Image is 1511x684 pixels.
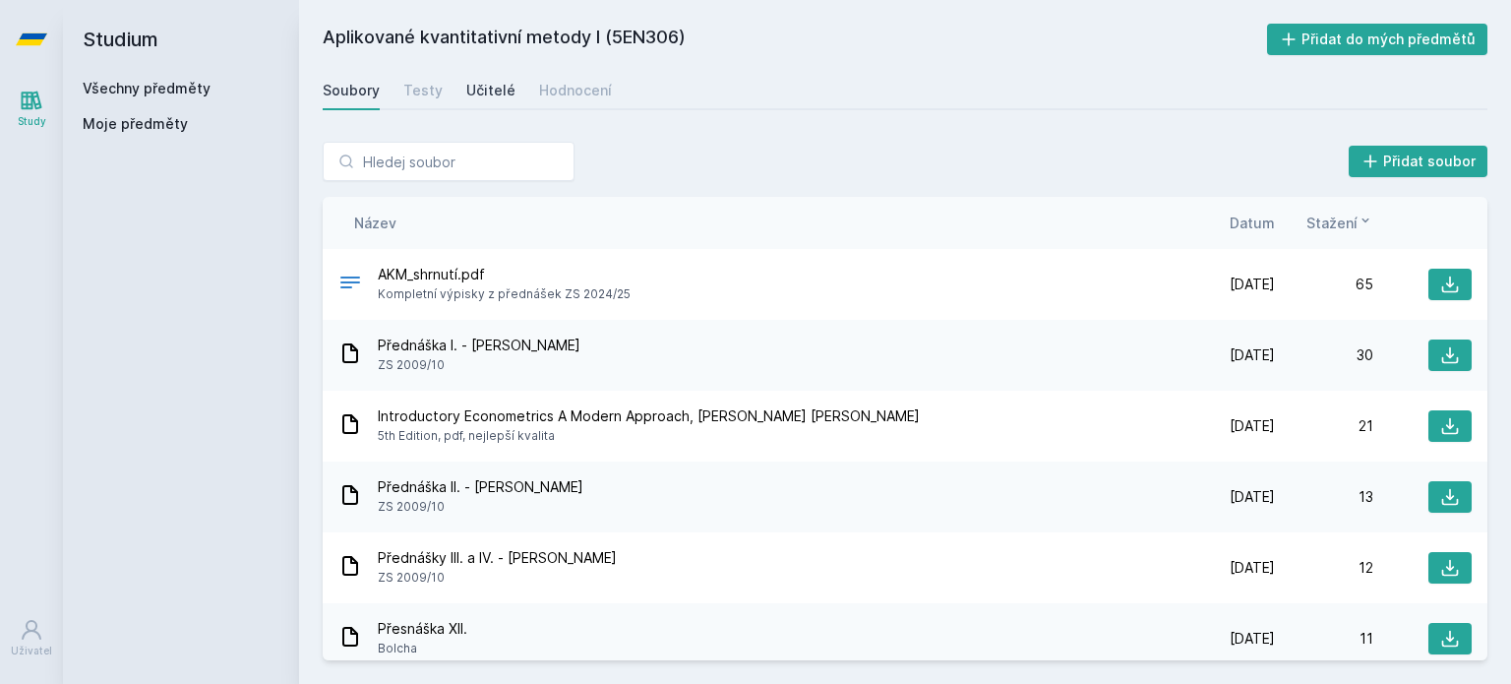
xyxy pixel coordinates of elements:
span: ZS 2009/10 [378,355,580,375]
a: Soubory [323,71,380,110]
span: 5th Edition, pdf, nejlepší kvalita [378,426,920,446]
a: Všechny předměty [83,80,211,96]
div: 11 [1275,629,1373,649]
div: Study [18,114,46,129]
span: Přednášky III. a IV. - [PERSON_NAME] [378,548,617,568]
span: AKM_shrnutí.pdf [378,265,631,284]
div: Hodnocení [539,81,612,100]
span: [DATE] [1230,629,1275,649]
div: Uživatel [11,644,52,658]
span: [DATE] [1230,345,1275,365]
span: Přednáška I. - [PERSON_NAME] [378,336,580,355]
button: Přidat do mých předmětů [1267,24,1488,55]
div: PDF [338,271,362,299]
input: Hledej soubor [323,142,574,181]
button: Název [354,213,396,233]
span: ZS 2009/10 [378,497,583,517]
span: Stažení [1306,213,1358,233]
div: Soubory [323,81,380,100]
h2: Aplikované kvantitativní metody I (5EN306) [323,24,1267,55]
a: Uživatel [4,608,59,668]
span: Moje předměty [83,114,188,134]
button: Přidat soubor [1349,146,1488,177]
span: [DATE] [1230,275,1275,294]
div: Testy [403,81,443,100]
a: Testy [403,71,443,110]
span: ZS 2009/10 [378,568,617,588]
span: Bolcha [378,639,467,658]
div: 12 [1275,558,1373,578]
div: 21 [1275,416,1373,436]
span: [DATE] [1230,558,1275,578]
div: 13 [1275,487,1373,507]
span: [DATE] [1230,487,1275,507]
span: Přednáška II. - [PERSON_NAME] [378,477,583,497]
a: Učitelé [466,71,515,110]
button: Stažení [1306,213,1373,233]
a: Hodnocení [539,71,612,110]
button: Datum [1230,213,1275,233]
div: 30 [1275,345,1373,365]
span: [DATE] [1230,416,1275,436]
div: Učitelé [466,81,515,100]
span: Introductory Econometrics A Modern Approach, [PERSON_NAME] [PERSON_NAME] [378,406,920,426]
span: Přesnáška XII. [378,619,467,639]
a: Study [4,79,59,139]
span: Kompletní výpisky z přednášek ZS 2024/25 [378,284,631,304]
div: 65 [1275,275,1373,294]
